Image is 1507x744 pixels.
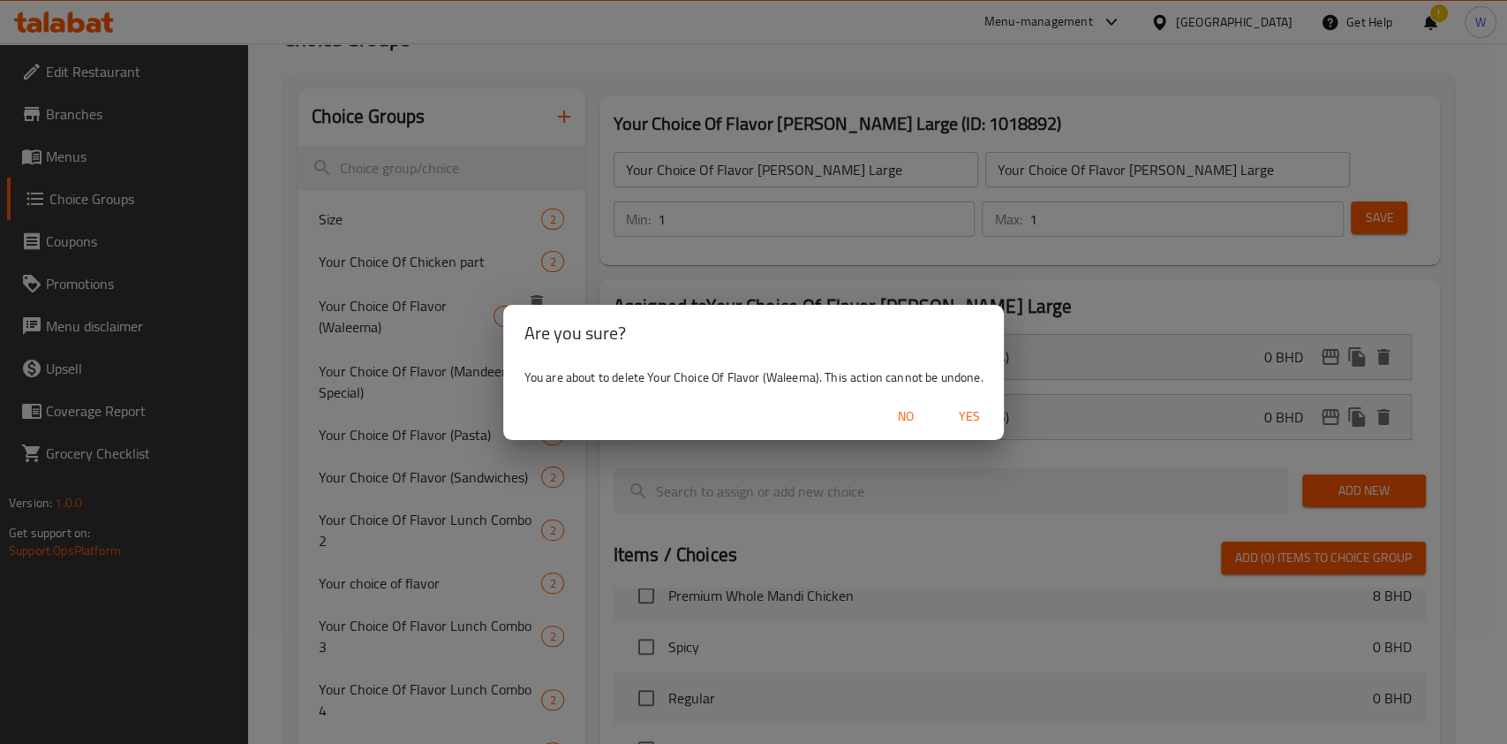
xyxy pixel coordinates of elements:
[940,400,997,433] button: Yes
[503,361,1005,393] div: You are about to delete Your Choice Of Flavor (Waleema). This action cannot be undone.
[524,319,983,347] h2: Are you sure?
[877,400,933,433] button: No
[947,406,990,428] span: Yes
[884,406,926,428] span: No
